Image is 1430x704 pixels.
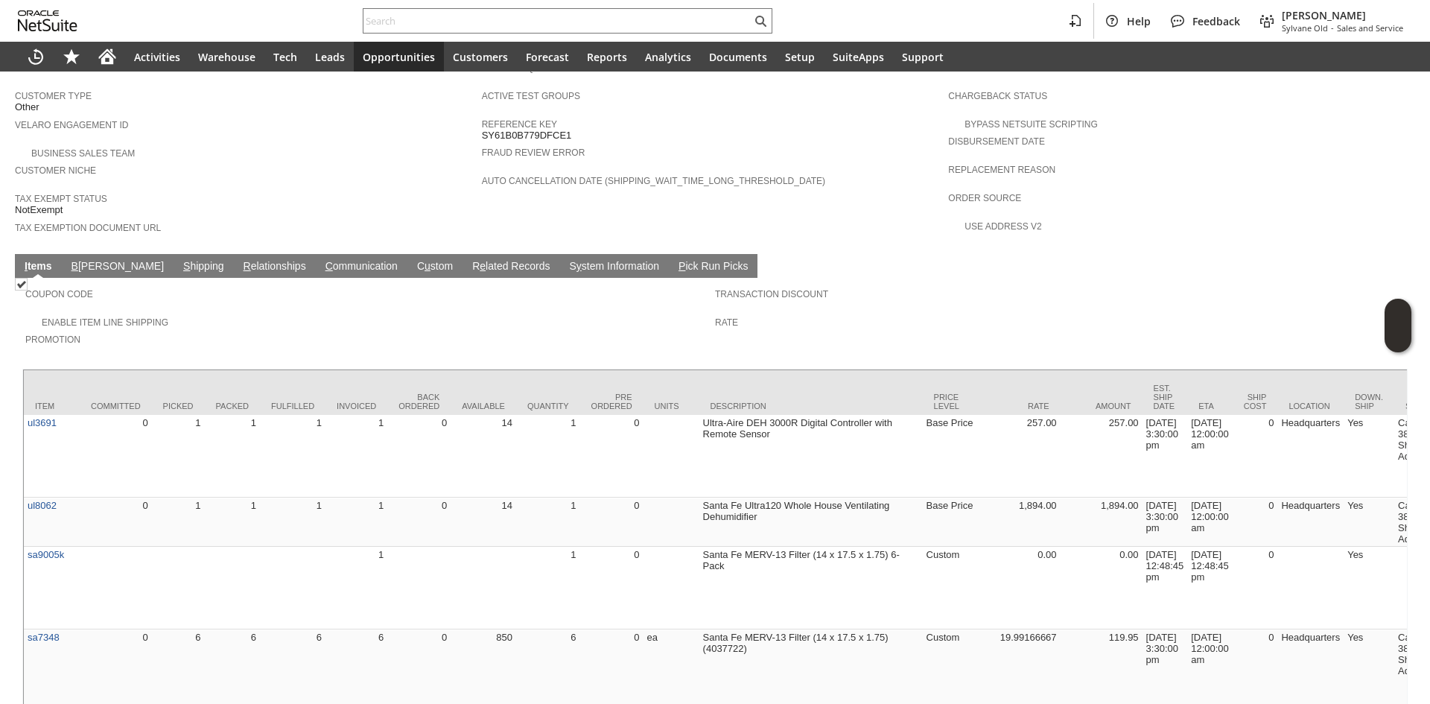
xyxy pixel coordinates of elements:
[15,165,96,176] a: Customer Niche
[711,402,912,410] div: Description
[15,223,161,233] a: Tax Exemption Document URL
[699,415,923,498] td: Ultra-Aire DEH 3000R Digital Controller with Remote Sensor
[1388,257,1406,275] a: Unrolled view on
[1233,415,1278,498] td: 0
[715,289,828,299] a: Transaction Discount
[1385,326,1411,353] span: Oracle Guided Learning Widget. To move around, please hold and drag
[468,260,553,274] a: Related Records
[1344,415,1394,498] td: Yes
[1154,384,1177,410] div: Est. Ship Date
[923,498,979,547] td: Base Price
[675,260,751,274] a: Pick Run Picks
[189,42,264,72] a: Warehouse
[25,334,80,345] a: Promotion
[387,415,451,498] td: 0
[655,402,688,410] div: Units
[482,148,585,158] a: Fraud Review Error
[715,317,738,328] a: Rate
[1355,393,1383,410] div: Down. Ship
[580,415,643,498] td: 0
[1187,415,1233,498] td: [DATE] 12:00:00 am
[965,119,1097,130] a: Bypass NetSuite Scripting
[1143,547,1188,630] td: [DATE] 12:48:45 pm
[18,10,77,31] svg: logo
[591,393,632,410] div: Pre Ordered
[363,12,751,30] input: Search
[636,42,700,72] a: Analytics
[54,42,89,72] div: Shortcuts
[1233,498,1278,547] td: 0
[527,402,569,410] div: Quantity
[31,148,135,159] a: Business Sales Team
[1337,22,1403,34] span: Sales and Service
[325,260,333,272] span: C
[699,547,923,630] td: Santa Fe MERV-13 Filter (14 x 17.5 x 1.75) 6-Pack
[948,91,1047,101] a: Chargeback Status
[833,50,884,64] span: SuiteApps
[482,91,580,101] a: Active Test Groups
[444,42,517,72] a: Customers
[1061,547,1143,630] td: 0.00
[325,498,387,547] td: 1
[25,260,28,272] span: I
[948,136,1045,147] a: Disbursement Date
[785,50,815,64] span: Setup
[125,42,189,72] a: Activities
[923,415,979,498] td: Base Price
[516,498,580,547] td: 1
[700,42,776,72] a: Documents
[28,632,60,643] a: sa7348
[1331,22,1334,34] span: -
[934,393,967,410] div: Price Level
[578,42,636,72] a: Reports
[198,50,255,64] span: Warehouse
[18,42,54,72] a: Recent Records
[387,498,451,547] td: 0
[1344,547,1394,630] td: Yes
[63,48,80,66] svg: Shortcuts
[68,260,168,274] a: B[PERSON_NAME]
[1127,14,1151,28] span: Help
[565,260,663,274] a: System Information
[893,42,953,72] a: Support
[1277,498,1344,547] td: Headquarters
[990,402,1049,410] div: Rate
[948,165,1055,175] a: Replacement reason
[15,101,39,113] span: Other
[306,42,354,72] a: Leads
[517,42,578,72] a: Forecast
[425,260,430,272] span: u
[71,260,78,272] span: B
[824,42,893,72] a: SuiteApps
[587,50,627,64] span: Reports
[205,415,260,498] td: 1
[27,48,45,66] svg: Recent Records
[1192,14,1240,28] span: Feedback
[1233,547,1278,630] td: 0
[482,176,825,186] a: Auto Cancellation Date (shipping_wait_time_long_threshold_date)
[325,415,387,498] td: 1
[1061,498,1143,547] td: 1,894.00
[152,415,205,498] td: 1
[923,547,979,630] td: Custom
[1187,498,1233,547] td: [DATE] 12:00:00 am
[1282,8,1403,22] span: [PERSON_NAME]
[216,402,249,410] div: Packed
[979,415,1061,498] td: 257.00
[398,393,439,410] div: Back Ordered
[271,402,314,410] div: Fulfilled
[205,498,260,547] td: 1
[1344,498,1394,547] td: Yes
[28,417,57,428] a: ul3691
[322,260,401,274] a: Communication
[35,402,69,410] div: Item
[679,260,685,272] span: P
[179,260,228,274] a: Shipping
[1385,299,1411,352] iframe: Click here to launch Oracle Guided Learning Help Panel
[315,50,345,64] span: Leads
[260,415,325,498] td: 1
[979,547,1061,630] td: 0.00
[451,498,516,547] td: 14
[264,42,306,72] a: Tech
[163,402,194,410] div: Picked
